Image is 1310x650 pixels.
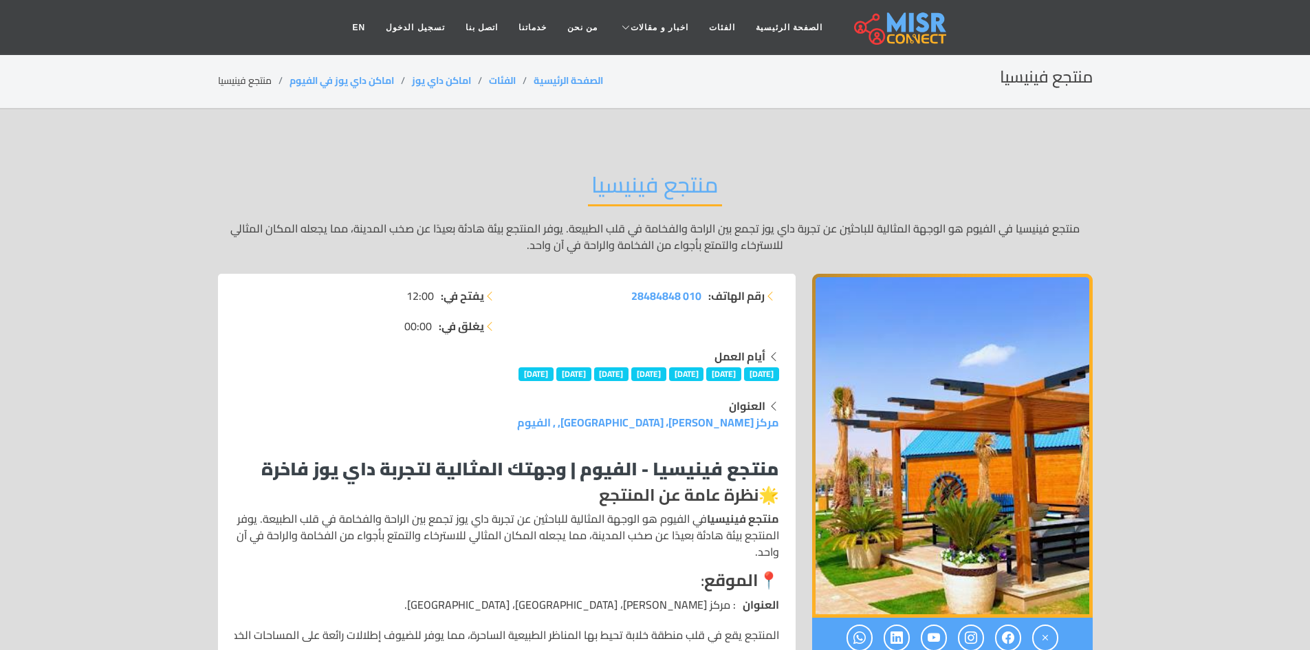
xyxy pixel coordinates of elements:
a: اتصل بنا [455,14,508,41]
a: الصفحة الرئيسية [534,72,603,89]
strong: أيام العمل [714,346,765,367]
h4: 📍 : [234,571,779,591]
h4: 🌟 [234,486,779,506]
a: خدماتنا [508,14,557,41]
strong: منتجع فينيسيا [707,508,779,529]
span: [DATE] [594,367,629,381]
a: EN [342,14,376,41]
h2: منتجع فينيسيا [588,171,722,206]
a: اماكن داي يوز في الفيوم [290,72,394,89]
a: تسجيل الدخول [375,14,455,41]
strong: منتجع فينيسيا - الفيوم | وجهتك المثالية لتجربة داي يوز فاخرة [261,452,779,486]
strong: رقم الهاتف: [708,288,765,304]
span: [DATE] [518,367,554,381]
strong: يفتح في: [441,288,484,304]
li: المنتجع يقع في قلب منطقة خلابة تحيط بها المناظر الطبيعية الساحرة، مما يوفر للضيوف إطلالات رائعة ع... [234,627,779,643]
span: [DATE] [706,367,741,381]
strong: يغلق في: [439,318,484,334]
p: في الفيوم هو الوجهة المثالية للباحثين عن تجربة داي يوز تجمع بين الراحة والفخامة في قلب الطبيعة. ي... [234,510,779,560]
span: 010 28484848 [631,285,701,306]
a: من نحن [557,14,608,41]
strong: الموقع [704,565,758,596]
a: مركز [PERSON_NAME]، [GEOGRAPHIC_DATA], , الفيوم [517,412,779,433]
div: 1 / 1 [812,274,1093,618]
span: [DATE] [744,367,779,381]
a: الفئات [489,72,516,89]
img: منتجع فينيسيا [812,274,1093,618]
a: الصفحة الرئيسية [745,14,833,41]
a: اخبار و مقالات [608,14,699,41]
strong: نظرة عامة عن المنتجع [599,479,758,510]
span: 12:00 [406,288,434,304]
span: 00:00 [404,318,432,334]
li: : مركز [PERSON_NAME]، [GEOGRAPHIC_DATA]، [GEOGRAPHIC_DATA]. [234,596,779,613]
h2: منتجع فينيسيا [1000,67,1093,87]
strong: العنوان [729,396,765,416]
span: اخبار و مقالات [631,21,688,34]
li: منتجع فينيسيا [218,74,290,88]
p: منتجع فينيسيا في الفيوم هو الوجهة المثالية للباحثين عن تجربة داي يوز تجمع بين الراحة والفخامة في ... [218,220,1093,253]
a: 010 28484848 [631,288,701,304]
strong: العنوان [743,596,779,613]
a: الفئات [699,14,745,41]
a: اماكن داي يوز [412,72,471,89]
span: [DATE] [631,367,666,381]
img: main.misr_connect [854,10,946,45]
span: [DATE] [669,367,704,381]
span: [DATE] [556,367,591,381]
